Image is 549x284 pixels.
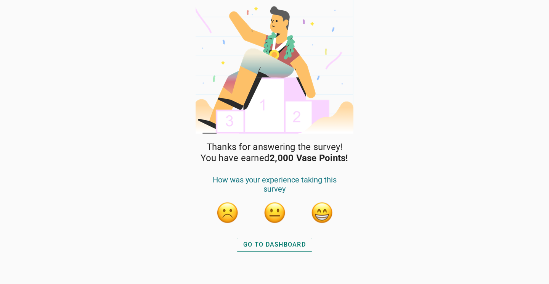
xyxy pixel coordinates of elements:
span: Thanks for answering the survey! [207,142,343,153]
strong: 2,000 Vase Points! [270,153,348,163]
span: You have earned [201,153,348,164]
div: How was your experience taking this survey [204,175,345,201]
div: GO TO DASHBOARD [243,240,306,249]
button: GO TO DASHBOARD [237,238,312,252]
